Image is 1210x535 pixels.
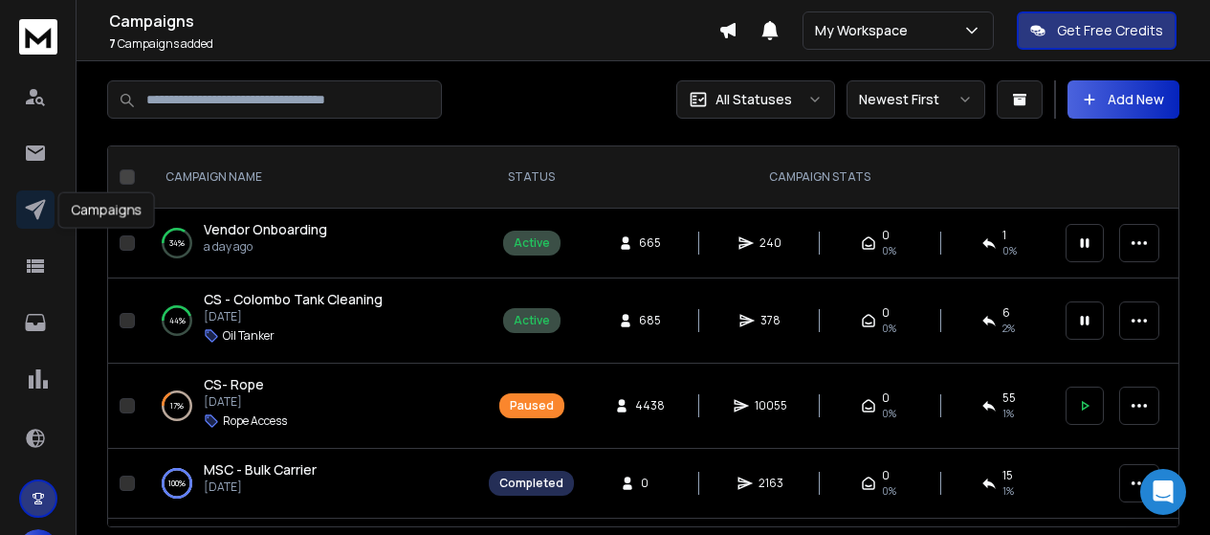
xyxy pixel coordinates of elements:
[715,90,792,109] p: All Statuses
[204,239,327,255] p: a day ago
[204,290,383,309] a: CS - Colombo Tank Cleaning
[204,460,317,479] a: MSC - Bulk Carrier
[204,220,327,238] span: Vendor Onboarding
[477,146,585,209] th: STATUS
[19,19,57,55] img: logo
[759,476,783,491] span: 2163
[109,10,718,33] h1: Campaigns
[1067,80,1179,119] button: Add New
[143,209,477,279] td: 34%Vendor Onboardinga day ago
[882,406,896,421] span: 0%
[585,146,1054,209] th: CAMPAIGN STATS
[143,146,477,209] th: CAMPAIGN NAME
[510,398,554,413] div: Paused
[223,328,275,344] p: Oil Tanker
[223,413,287,429] p: Rope Access
[204,375,264,394] a: CS- Rope
[882,468,890,483] span: 0
[882,321,896,336] span: 0%
[204,290,383,308] span: CS - Colombo Tank Cleaning
[168,474,186,493] p: 100 %
[204,309,383,324] p: [DATE]
[109,35,116,52] span: 7
[639,235,661,251] span: 665
[760,313,781,328] span: 378
[1017,11,1177,50] button: Get Free Credits
[204,375,264,393] span: CS- Rope
[882,243,896,258] span: 0%
[641,476,660,491] span: 0
[815,21,915,40] p: My Workspace
[514,235,550,251] div: Active
[169,234,185,253] p: 34 %
[204,394,287,410] p: [DATE]
[1002,228,1006,243] span: 1
[1002,406,1014,421] span: 1 %
[204,460,317,479] span: MSC - Bulk Carrier
[635,398,665,413] span: 4438
[882,305,890,321] span: 0
[169,311,186,330] p: 44 %
[847,80,985,119] button: Newest First
[1140,469,1186,515] div: Open Intercom Messenger
[1002,305,1010,321] span: 6
[1002,243,1017,258] span: 0 %
[204,220,327,239] a: Vendor Onboarding
[499,476,563,491] div: Completed
[109,36,718,52] p: Campaigns added
[882,483,896,499] span: 0%
[882,390,890,406] span: 0
[1002,468,1013,483] span: 15
[143,449,477,519] td: 100%MSC - Bulk Carrier[DATE]
[204,479,317,495] p: [DATE]
[759,235,781,251] span: 240
[1002,390,1016,406] span: 55
[514,313,550,328] div: Active
[1002,321,1015,336] span: 2 %
[143,364,477,449] td: 17%CS- Rope[DATE]Rope Access
[755,398,787,413] span: 10055
[1002,483,1014,499] span: 1 %
[170,396,184,415] p: 17 %
[143,279,477,364] td: 44%CS - Colombo Tank Cleaning[DATE]Oil Tanker
[1057,21,1163,40] p: Get Free Credits
[882,228,890,243] span: 0
[58,192,155,229] div: Campaigns
[639,313,661,328] span: 685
